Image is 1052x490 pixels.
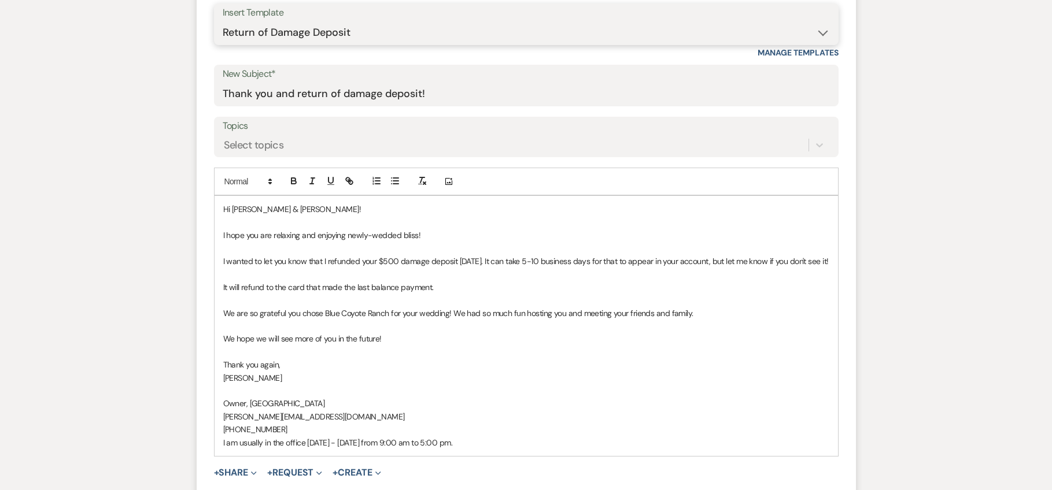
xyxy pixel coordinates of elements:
[223,398,325,409] span: Owner, [GEOGRAPHIC_DATA]
[333,468,381,477] button: Create
[758,47,839,58] a: Manage Templates
[223,424,287,435] span: [PHONE_NUMBER]
[223,437,452,448] span: I am usually in the office [DATE] - [DATE] from 9:00 am to 5:00 pm.
[223,411,405,422] span: [PERSON_NAME][EMAIL_ADDRESS][DOMAIN_NAME]
[267,468,322,477] button: Request
[223,229,829,242] p: I hope you are relaxing and enjoying newly-wedded bliss!
[223,255,829,268] p: I wanted to let you know that I refunded your $500 damage deposit [DATE]. It can take 5-10 busine...
[223,5,830,21] div: Insert Template
[223,281,829,294] p: It will refund to the card that made the last balance payment.
[333,468,338,477] span: +
[223,307,829,320] p: We are so grateful you chose Blue Coyote Ranch for your wedding! We had so much fun hosting you a...
[223,203,829,216] p: Hi [PERSON_NAME] & [PERSON_NAME]!
[223,332,829,345] p: We hope we will see more of you in the future!
[224,138,284,153] div: Select topics
[223,66,830,83] label: New Subject*
[223,372,829,384] p: [PERSON_NAME]
[214,468,219,477] span: +
[214,468,257,477] button: Share
[267,468,272,477] span: +
[223,358,829,371] p: Thank you again,
[223,118,830,135] label: Topics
